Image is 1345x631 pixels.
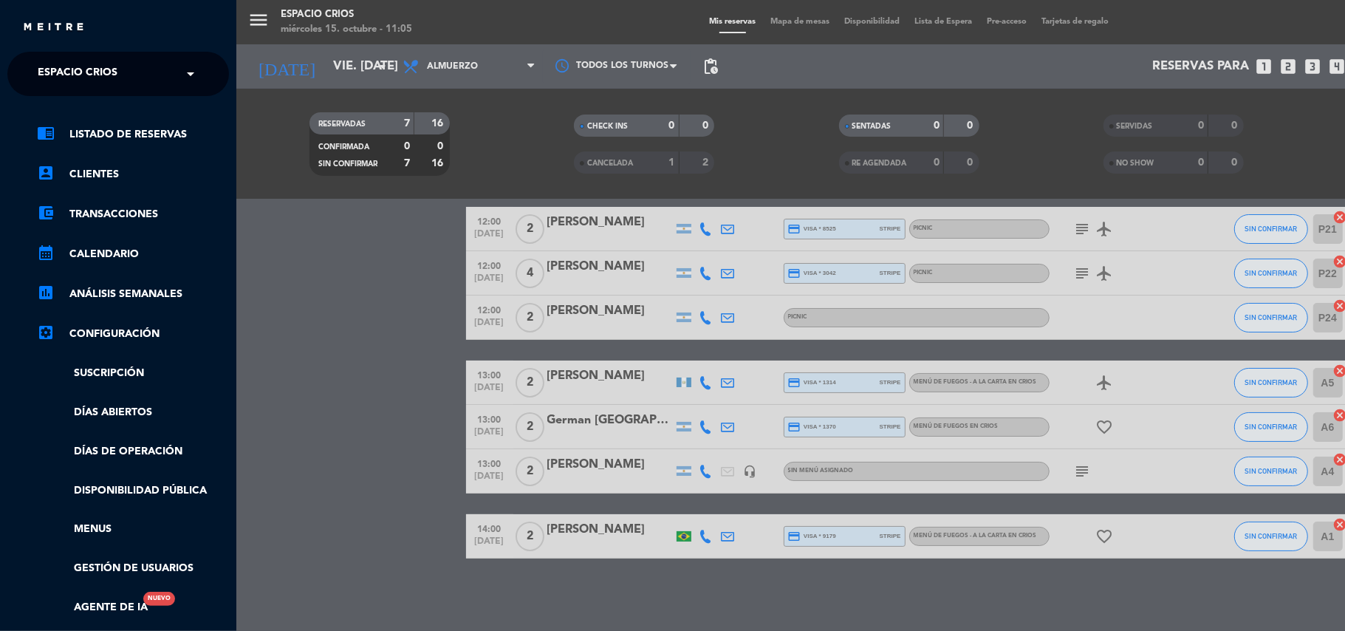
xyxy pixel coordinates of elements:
[37,166,229,183] a: account_boxClientes
[37,124,55,142] i: chrome_reader_mode
[37,599,148,616] a: Agente de IANuevo
[37,205,229,223] a: account_balance_walletTransacciones
[37,324,55,341] i: settings_applications
[22,22,85,33] img: MEITRE
[37,325,229,343] a: Configuración
[37,245,229,263] a: calendar_monthCalendario
[37,204,55,222] i: account_balance_wallet
[37,521,229,538] a: Menus
[37,482,229,499] a: Disponibilidad pública
[37,404,229,421] a: Días abiertos
[37,443,229,460] a: Días de Operación
[37,244,55,262] i: calendar_month
[37,560,229,577] a: Gestión de usuarios
[38,58,117,89] span: Espacio Crios
[37,164,55,182] i: account_box
[37,285,229,303] a: assessmentANÁLISIS SEMANALES
[37,365,229,382] a: Suscripción
[37,284,55,301] i: assessment
[37,126,229,143] a: chrome_reader_modeListado de Reservas
[143,592,175,606] div: Nuevo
